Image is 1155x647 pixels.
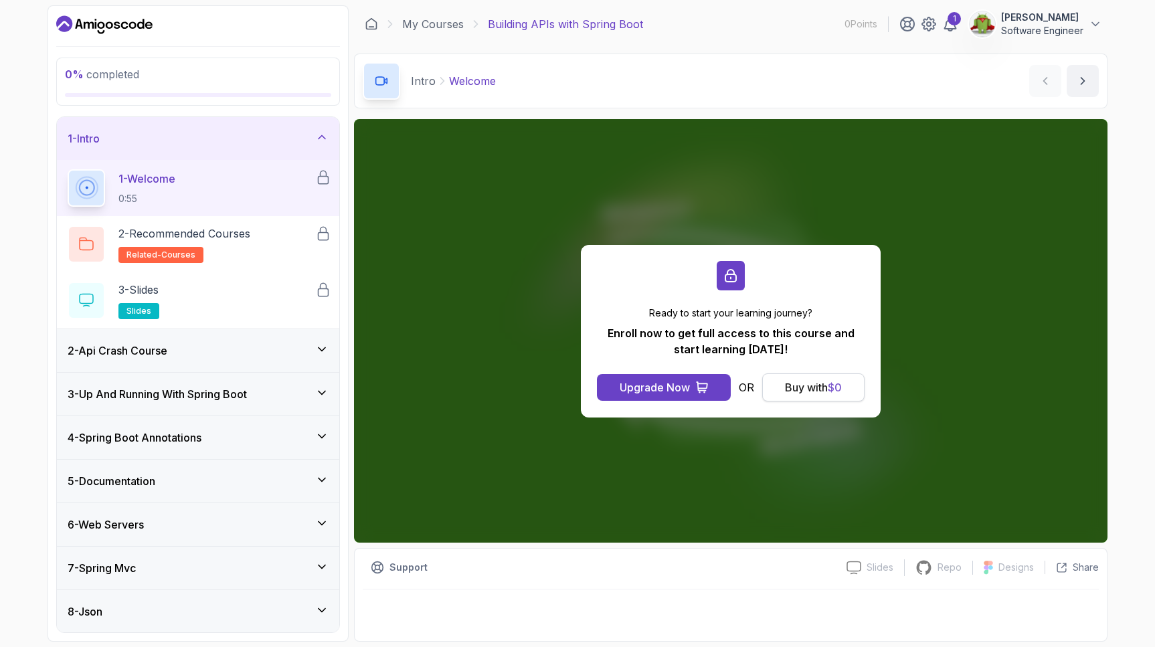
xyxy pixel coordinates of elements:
p: Intro [411,73,436,89]
p: 1 - Welcome [118,171,175,187]
p: Welcome [449,73,496,89]
h3: 3 - Up And Running With Spring Boot [68,386,247,402]
h3: 7 - Spring Mvc [68,560,136,576]
h3: 8 - Json [68,604,102,620]
p: Designs [998,561,1034,574]
p: OR [739,379,754,395]
p: 3 - Slides [118,282,159,298]
p: Enroll now to get full access to this course and start learning [DATE]! [597,325,865,357]
a: Dashboard [365,17,378,31]
button: Upgrade Now [597,374,731,401]
p: Repo [938,561,962,574]
button: 1-Welcome0:55 [68,169,329,207]
button: next content [1067,65,1099,97]
p: 0 Points [845,17,877,31]
button: 3-Slidesslides [68,282,329,319]
button: Support button [363,557,436,578]
h3: 6 - Web Servers [68,517,144,533]
p: Ready to start your learning journey? [597,306,865,320]
button: user profile image[PERSON_NAME]Software Engineer [969,11,1102,37]
span: completed [65,68,139,81]
a: My Courses [402,16,464,32]
button: 3-Up And Running With Spring Boot [57,373,339,415]
div: 1 [948,12,961,25]
span: 0 % [65,68,84,81]
button: previous content [1029,65,1061,97]
button: 2-Recommended Coursesrelated-courses [68,225,329,263]
div: Upgrade Now [620,379,690,395]
button: Buy with$0 [762,373,865,401]
h3: 4 - Spring Boot Annotations [68,430,201,446]
p: 0:55 [118,192,175,205]
button: 1-Intro [57,117,339,160]
span: related-courses [126,250,195,260]
p: Slides [867,561,893,574]
div: Buy with [785,379,842,395]
img: user profile image [970,11,995,37]
button: Share [1045,561,1099,574]
button: 6-Web Servers [57,503,339,546]
p: Share [1073,561,1099,574]
a: Dashboard [56,14,153,35]
p: Software Engineer [1001,24,1083,37]
p: [PERSON_NAME] [1001,11,1083,24]
p: Support [389,561,428,574]
span: slides [126,306,151,316]
button: 7-Spring Mvc [57,547,339,589]
p: 2 - Recommended Courses [118,225,250,242]
button: 4-Spring Boot Annotations [57,416,339,459]
p: Building APIs with Spring Boot [488,16,643,32]
span: $ 0 [828,381,842,394]
h3: 1 - Intro [68,130,100,147]
a: 1 [942,16,958,32]
h3: 2 - Api Crash Course [68,343,167,359]
h3: 5 - Documentation [68,473,155,489]
button: 5-Documentation [57,460,339,502]
button: 2-Api Crash Course [57,329,339,372]
button: 8-Json [57,590,339,633]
